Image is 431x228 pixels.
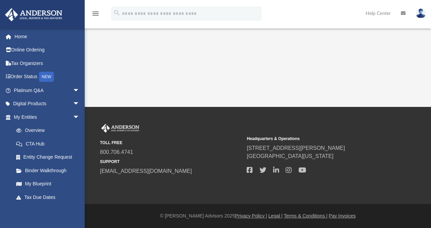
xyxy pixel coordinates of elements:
[5,70,90,84] a: Order StatusNEW
[39,72,54,82] div: NEW
[5,30,90,43] a: Home
[9,124,90,137] a: Overview
[73,110,86,124] span: arrow_drop_down
[416,8,426,18] img: User Pic
[100,149,133,155] a: 800.706.4741
[247,145,345,151] a: [STREET_ADDRESS][PERSON_NAME]
[235,213,267,219] a: Privacy Policy |
[3,8,64,21] img: Anderson Advisors Platinum Portal
[113,9,121,17] i: search
[9,151,90,164] a: Entity Change Request
[247,153,333,159] a: [GEOGRAPHIC_DATA][US_STATE]
[5,97,90,111] a: Digital Productsarrow_drop_down
[91,13,100,18] a: menu
[268,213,283,219] a: Legal |
[9,177,86,191] a: My Blueprint
[284,213,328,219] a: Terms & Conditions |
[9,164,90,177] a: Binder Walkthrough
[5,84,90,97] a: Platinum Q&Aarrow_drop_down
[329,213,355,219] a: Pay Invoices
[73,84,86,97] span: arrow_drop_down
[9,190,90,204] a: Tax Due Dates
[5,43,90,57] a: Online Ordering
[73,204,86,218] span: arrow_drop_down
[5,110,90,124] a: My Entitiesarrow_drop_down
[91,9,100,18] i: menu
[247,136,389,142] small: Headquarters & Operations
[100,124,141,133] img: Anderson Advisors Platinum Portal
[85,212,431,220] div: © [PERSON_NAME] Advisors 2025
[73,97,86,111] span: arrow_drop_down
[100,159,242,165] small: SUPPORT
[100,140,242,146] small: TOLL FREE
[5,204,86,218] a: My [PERSON_NAME] Teamarrow_drop_down
[5,56,90,70] a: Tax Organizers
[9,137,90,151] a: CTA Hub
[100,168,192,174] a: [EMAIL_ADDRESS][DOMAIN_NAME]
